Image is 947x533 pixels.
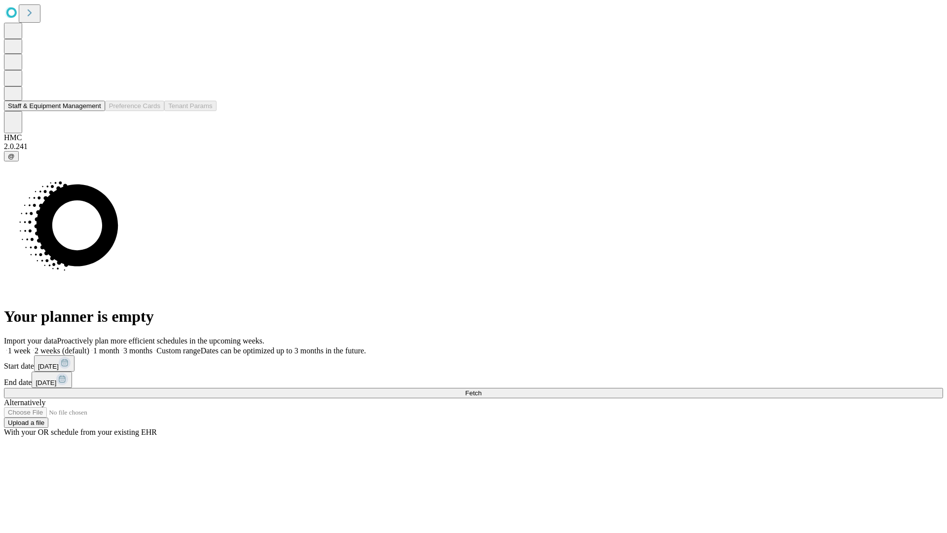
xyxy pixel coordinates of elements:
button: [DATE] [32,372,72,388]
span: @ [8,152,15,160]
span: 2 weeks (default) [35,346,89,355]
span: Proactively plan more efficient schedules in the upcoming weeks. [57,337,264,345]
button: Tenant Params [164,101,217,111]
button: Staff & Equipment Management [4,101,105,111]
span: Dates can be optimized up to 3 months in the future. [201,346,366,355]
div: Start date [4,355,943,372]
span: [DATE] [38,363,59,370]
span: Alternatively [4,398,45,407]
button: [DATE] [34,355,74,372]
span: [DATE] [36,379,56,386]
span: 1 week [8,346,31,355]
span: Import your data [4,337,57,345]
div: HMC [4,133,943,142]
h1: Your planner is empty [4,307,943,326]
button: @ [4,151,19,161]
div: End date [4,372,943,388]
div: 2.0.241 [4,142,943,151]
button: Preference Cards [105,101,164,111]
span: Custom range [156,346,200,355]
span: 3 months [123,346,152,355]
span: With your OR schedule from your existing EHR [4,428,157,436]
span: 1 month [93,346,119,355]
button: Upload a file [4,418,48,428]
span: Fetch [465,389,481,397]
button: Fetch [4,388,943,398]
